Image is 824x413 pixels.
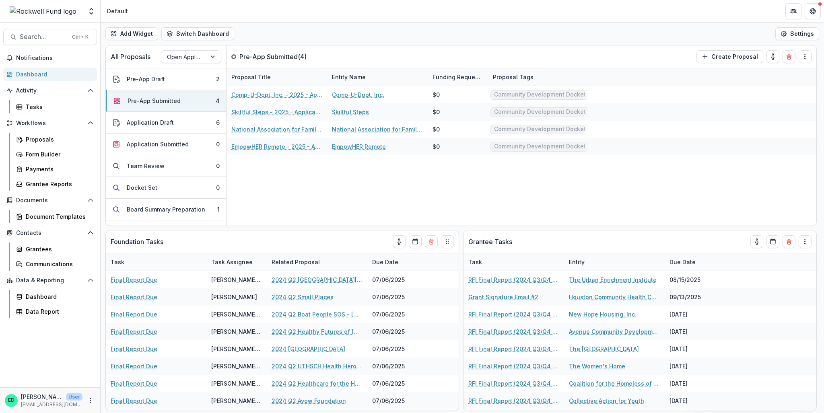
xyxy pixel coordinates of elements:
[332,125,423,134] a: National Association for Family Child Care
[428,68,488,86] div: Funding Requested
[569,310,637,318] a: New Hope Housing, Inc.
[227,73,276,81] div: Proposal Title
[26,165,91,173] div: Payments
[3,29,97,45] button: Search...
[111,275,157,284] a: Final Report Due
[217,205,220,214] div: 1
[206,253,267,271] div: Task Assignee
[106,134,226,155] button: Application Submitted0
[16,230,84,236] span: Contacts
[127,205,205,214] div: Board Summary Preparation
[3,51,97,64] button: Notifications
[211,345,262,353] div: [PERSON_NAME][GEOGRAPHIC_DATA]
[494,91,586,98] span: Community Development Docket
[468,310,559,318] a: RFI Final Report (2024 Q3/Q4 Grantees)
[665,340,725,358] div: [DATE]
[367,253,428,271] div: Due Date
[569,397,644,405] a: Collective Action for Youth
[106,112,226,134] button: Application Draft6
[111,397,157,405] a: Final Report Due
[409,235,422,248] button: Calendar
[783,50,795,63] button: Delete card
[111,52,150,62] p: All Proposals
[332,108,369,116] a: Skillful Steps
[211,397,262,405] div: [PERSON_NAME][GEOGRAPHIC_DATA]
[106,90,226,112] button: Pre-App Submitted4
[211,362,262,370] div: [PERSON_NAME][GEOGRAPHIC_DATA]
[227,68,327,86] div: Proposal Title
[428,73,488,81] div: Funding Requested
[21,392,63,401] p: [PERSON_NAME]
[106,177,226,199] button: Docket Set0
[16,120,84,127] span: Workflows
[3,274,97,287] button: Open Data & Reporting
[16,197,84,204] span: Documents
[3,117,97,129] button: Open Workflows
[111,237,163,247] p: Foundation Tasks
[272,362,363,370] a: 2024 Q2 UTHSCH Health Heroes Program
[3,84,97,97] button: Open Activity
[665,271,725,288] div: 08/15/2025
[367,358,428,375] div: 07/06/2025
[367,288,428,306] div: 07/06/2025
[783,235,795,248] button: Delete card
[106,68,226,90] button: Pre-App Draft2
[367,258,403,266] div: Due Date
[272,293,334,301] a: 2024 Q2 Small Places
[267,258,325,266] div: Related Proposal
[211,327,262,336] div: [PERSON_NAME][GEOGRAPHIC_DATA]
[665,258,700,266] div: Due Date
[433,90,440,99] div: $0
[468,345,559,353] a: RFI Final Report (2024 Q3/Q4 Grantees)
[211,310,262,318] div: [PERSON_NAME][GEOGRAPHIC_DATA]
[367,306,428,323] div: 07/06/2025
[231,125,322,134] a: National Association for Family Child Care - 2025 - Application Request Form - Education
[13,242,97,256] a: Grantees
[70,33,90,41] div: Ctrl + K
[16,87,84,94] span: Activity
[468,362,559,370] a: RFI Final Report (2024 Q3/Q4 Grantees)
[393,235,406,248] button: toggle-assigned-to-me
[327,68,428,86] div: Entity Name
[3,68,97,81] a: Dashboard
[494,109,586,115] span: Community Development Docket
[13,100,97,113] a: Tasks
[665,392,725,409] div: [DATE]
[468,275,559,284] a: RFI Final Report (2024 Q3/Q4 Grantees)
[16,70,91,78] div: Dashboard
[766,235,779,248] button: Calendar
[127,183,157,192] div: Docket Set
[463,253,564,271] div: Task
[425,235,438,248] button: Delete card
[111,362,157,370] a: Final Report Due
[367,271,428,288] div: 07/06/2025
[111,310,157,318] a: Final Report Due
[766,50,779,63] button: toggle-assigned-to-me
[468,293,538,301] a: Grant Signature Email #2
[272,379,363,388] a: 2024 Q2 Healthcare for the Homeless Houston
[564,253,665,271] div: Entity
[665,288,725,306] div: 09/13/2025
[367,392,428,409] div: 07/06/2025
[206,258,257,266] div: Task Assignee
[26,150,91,158] div: Form Builder
[13,305,97,318] a: Data Report
[106,155,226,177] button: Team Review0
[3,226,97,239] button: Open Contacts
[26,307,91,316] div: Data Report
[468,379,559,388] a: RFI Final Report (2024 Q3/Q4 Grantees)
[494,126,586,133] span: Community Development Docket
[665,253,725,271] div: Due Date
[750,235,763,248] button: toggle-assigned-to-me
[775,27,819,40] button: Settings
[106,253,206,271] div: Task
[16,55,94,62] span: Notifications
[211,379,262,388] div: [PERSON_NAME][GEOGRAPHIC_DATA]
[8,398,14,403] div: Estevan D. Delgado
[106,199,226,220] button: Board Summary Preparation1
[805,3,821,19] button: Get Help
